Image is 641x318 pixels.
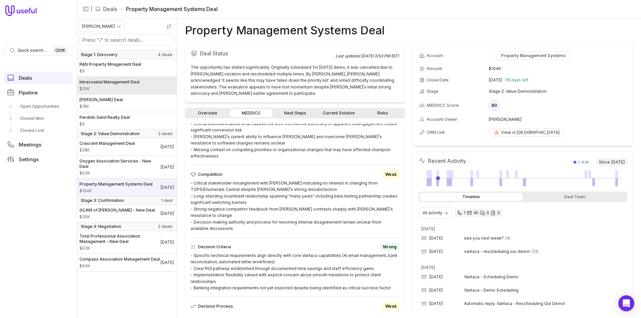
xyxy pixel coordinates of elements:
[158,131,173,136] span: 3 deals
[427,53,443,58] span: Account
[420,193,522,201] div: Timeline
[79,208,155,213] span: GCAM of [PERSON_NAME] - New Deal
[161,185,174,190] time: Deal Close Date
[489,51,570,60] button: Property Management Systems
[191,180,399,232] div: - Critical stakeholder misalignment with [PERSON_NAME] indicating no interest in changing from TO...
[161,165,174,170] time: Deal Close Date
[4,125,73,136] a: Closed Lost
[79,141,135,146] span: Crescent Management Deal
[429,301,443,306] time: [DATE]
[596,158,627,166] span: Since
[4,101,73,136] div: Pipeline submenu
[77,138,177,155] a: Crescent Management Deal$28K[DATE]
[4,138,73,150] a: Meetings
[454,209,502,217] div: 1 call and 45 email threads
[421,265,435,270] time: [DATE]
[77,18,177,318] nav: Deals
[385,172,397,177] span: Weak
[18,48,46,53] span: Quick search...
[191,107,399,160] div: - Champion engagement has apparently declined with [PERSON_NAME] noting the opportunity "may have...
[79,34,174,45] input: Search deals by name
[505,77,528,83] span: 78 days left
[489,77,502,83] time: [DATE]
[429,249,443,254] time: [DATE]
[79,62,141,67] span: R&N Property Mnagement Deal
[385,304,397,309] span: Weak
[79,86,140,91] span: Amount
[164,21,174,31] button: Sort by
[524,193,626,201] div: Deal Team
[427,103,459,108] span: MEDDICC Score
[77,156,177,179] a: Oxygen Association Services - New Deal$63K[DATE]
[79,158,161,169] span: Oxygen Association Services - New Deal
[19,142,41,147] span: Meetings
[274,109,316,117] a: Next Steps
[191,64,399,97] div: The opportunity has stalled significantly. Originally scheduled for [DATE] demo, it was cancelled...
[427,77,449,83] span: Close Date
[161,198,173,203] span: 1 deal
[493,130,560,135] div: View in [GEOGRAPHIC_DATA]
[618,295,634,311] div: Open Intercom Messenger
[4,86,73,98] a: Pipeline
[611,160,625,165] time: [DATE]
[161,144,174,149] time: Deal Close Date
[120,5,218,13] li: Property Management Systems Deal
[161,260,174,265] time: Deal Close Date
[427,130,445,135] span: CRM Link
[429,274,443,280] time: [DATE]
[4,101,73,112] a: Open Opportunities
[79,182,153,187] span: Property Management Systems Deal
[505,236,510,241] span: 4 emails in thread
[53,47,67,54] kbd: Ctrl K
[464,249,530,254] span: vantaca - rescheduling our demo!
[427,89,438,94] span: Stage
[158,52,173,57] span: 4 deals
[79,188,153,194] span: Amount
[79,214,155,220] span: Amount
[317,109,360,117] a: Current Solution
[79,68,141,74] span: Amount
[19,90,38,95] span: Pipeline
[489,63,627,74] td: $104K
[19,75,32,80] span: Deals
[427,66,442,71] span: Amount
[79,257,160,262] span: Compass Association Management Deal
[77,77,177,94] a: Intracoastal Management Deal$26K
[336,53,399,59] div: Last updated
[77,254,177,271] a: Compass Association Management Deal$64K[DATE]
[230,109,272,117] a: MEDDICC
[383,244,397,250] span: Strong
[4,113,73,124] a: Closed Won
[79,246,161,251] span: Amount
[19,157,39,162] span: Settings
[186,109,229,117] a: Overview
[429,288,443,293] time: [DATE]
[161,240,174,245] time: Deal Close Date
[421,226,435,231] time: [DATE]
[79,234,161,244] span: Total Professional Association Management - New Deal
[489,128,564,137] a: View in [GEOGRAPHIC_DATA]
[464,301,565,306] span: Automatic reply: Vantaca - Rescheduling Our Demo!
[77,205,177,222] a: GCAM of [PERSON_NAME] - New Deal$30K[DATE]
[493,53,565,58] div: Property Management Systems
[77,112,177,129] a: Perdido Sand Realty Deal$9
[77,59,177,76] a: R&N Property Mnagement Deal$9
[79,121,130,127] span: Amount
[464,274,518,280] span: Vantaca - Scheduling Demo
[361,53,399,58] time: [DATE] 6:53 PM EDT
[489,86,627,97] td: Stage 2: Value Demonstration
[191,243,399,251] div: Decision Criteria
[77,231,177,254] a: Total Professional Association Management - New Deal$93K[DATE]
[191,48,336,59] h2: Deal Status
[79,263,160,269] span: Amount
[4,72,73,84] a: Deals
[161,211,174,216] time: Deal Close Date
[77,179,177,196] a: Property Management Systems Deal$104K[DATE]
[79,97,123,102] span: [PERSON_NAME] Deal
[427,117,457,122] span: Account Owner
[77,94,177,112] a: [PERSON_NAME] Deal$18K
[79,115,130,120] span: Perdido Sand Realty Deal
[103,5,117,13] a: Deals
[185,26,385,34] h1: Property Management Systems Deal
[81,4,91,14] button: Collapse sidebar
